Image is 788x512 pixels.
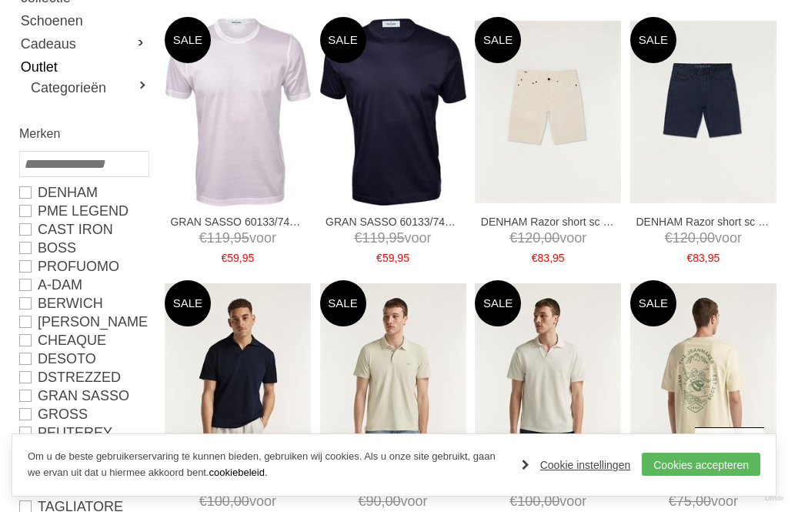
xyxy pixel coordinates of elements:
[538,252,550,264] span: 83
[509,230,517,246] span: €
[165,18,311,206] img: GRAN SASSO 60133/74002 T-shirts
[693,252,705,264] span: 83
[19,331,148,350] a: Cheaque
[553,252,565,264] span: 95
[540,494,544,509] span: ,
[320,283,466,467] img: DENHAM Lupo polo sips Polo's
[19,387,148,405] a: GRAN SASSO
[230,494,234,509] span: ,
[696,494,711,509] span: 00
[19,202,148,220] a: PME LEGEND
[199,230,207,246] span: €
[28,449,506,481] p: Om u de beste gebruikerservaring te kunnen bieden, gebruiken wij cookies. Als u onze site gebruik...
[642,453,760,476] a: Cookies accepteren
[636,215,770,229] a: DENHAM Razor short sc Shorts
[19,423,148,442] a: PEUTEREY
[19,276,148,294] a: A-DAM
[221,252,227,264] span: €
[481,215,616,229] a: DENHAM Razor short sc Shorts
[386,230,389,246] span: ,
[207,494,230,509] span: 100
[517,230,540,246] span: 120
[692,494,696,509] span: ,
[234,494,249,509] span: 00
[517,494,540,509] span: 100
[31,79,148,97] a: Categorieën
[239,252,242,264] span: ,
[19,350,148,368] a: Desoto
[397,252,409,264] span: 95
[170,492,305,511] span: voor
[170,229,305,248] span: voor
[382,252,395,264] span: 59
[320,18,466,206] img: GRAN SASSO 60133/74002 T-shirts
[522,453,631,477] a: Cookie instellingen
[19,32,148,55] a: Cadeaus
[475,283,621,467] img: DENHAM Tony polo lp Polo's
[481,229,616,248] span: voor
[532,252,538,264] span: €
[700,230,715,246] span: 00
[19,368,148,387] a: Dstrezzed
[669,494,676,509] span: €
[386,494,401,509] span: 00
[19,55,148,79] a: Outlet
[19,313,148,331] a: [PERSON_NAME]
[636,229,770,248] span: voor
[481,492,616,511] span: voor
[354,230,362,246] span: €
[234,230,249,246] span: 95
[230,230,234,246] span: ,
[19,183,148,202] a: DENHAM
[509,494,517,509] span: €
[630,283,776,467] img: DENHAM Cherub tee hj T-shirts
[19,220,148,239] a: CAST IRON
[19,239,148,257] a: BOSS
[358,494,366,509] span: €
[630,21,776,204] img: DENHAM Razor short sc Shorts
[376,252,382,264] span: €
[544,494,559,509] span: 00
[696,230,700,246] span: ,
[19,405,148,423] a: GROSS
[686,252,693,264] span: €
[708,252,720,264] span: 95
[326,229,460,248] span: voor
[19,124,148,143] h2: Merken
[695,427,764,497] a: Terug naar boven
[676,494,692,509] span: 75
[673,230,696,246] span: 120
[19,294,148,313] a: Berwich
[207,230,230,246] span: 119
[665,230,673,246] span: €
[549,252,553,264] span: ,
[326,215,460,229] a: GRAN SASSO 60133/74002 T-shirts
[389,230,405,246] span: 95
[544,230,559,246] span: 00
[19,9,148,32] a: Schoenen
[394,252,397,264] span: ,
[540,230,544,246] span: ,
[382,494,386,509] span: ,
[227,252,239,264] span: 59
[199,494,207,509] span: €
[165,283,311,467] img: DENHAM Tony polo lp Polo's
[326,492,460,511] span: voor
[209,467,265,478] a: cookiebeleid
[170,215,305,229] a: GRAN SASSO 60133/74002 T-shirts
[366,494,381,509] span: 90
[242,252,255,264] span: 95
[705,252,708,264] span: ,
[636,492,770,511] span: voor
[475,21,621,204] img: DENHAM Razor short sc Shorts
[362,230,385,246] span: 119
[19,257,148,276] a: PROFUOMO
